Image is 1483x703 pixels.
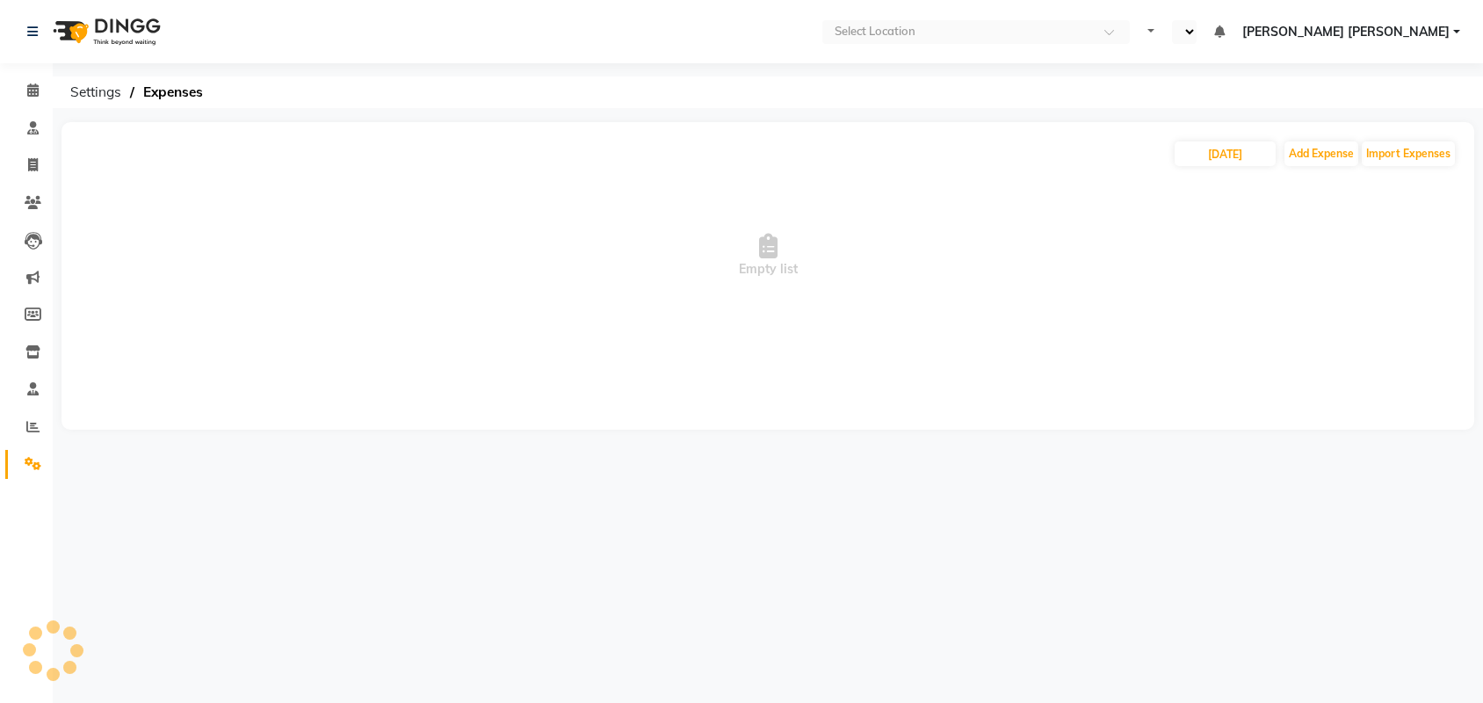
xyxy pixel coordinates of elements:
[134,76,212,108] span: Expenses
[61,76,130,108] span: Settings
[1284,141,1358,166] button: Add Expense
[79,168,1457,344] span: Empty list
[1362,141,1455,166] button: Import Expenses
[835,23,915,40] div: Select Location
[45,7,165,56] img: logo
[1242,23,1450,41] span: [PERSON_NAME] [PERSON_NAME]
[1175,141,1276,166] input: PLACEHOLDER.DATE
